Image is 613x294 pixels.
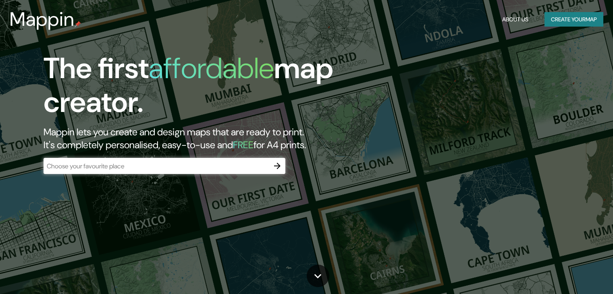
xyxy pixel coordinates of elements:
img: mappin-pin [75,21,81,27]
iframe: Help widget launcher [541,263,604,285]
input: Choose your favourite place [44,161,269,171]
h3: Mappin [10,8,75,31]
h1: The first map creator. [44,52,350,126]
button: About Us [499,12,532,27]
h5: FREE [233,139,254,151]
h1: affordable [149,50,274,87]
button: Create yourmap [544,12,603,27]
h2: Mappin lets you create and design maps that are ready to print. It's completely personalised, eas... [44,126,350,151]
